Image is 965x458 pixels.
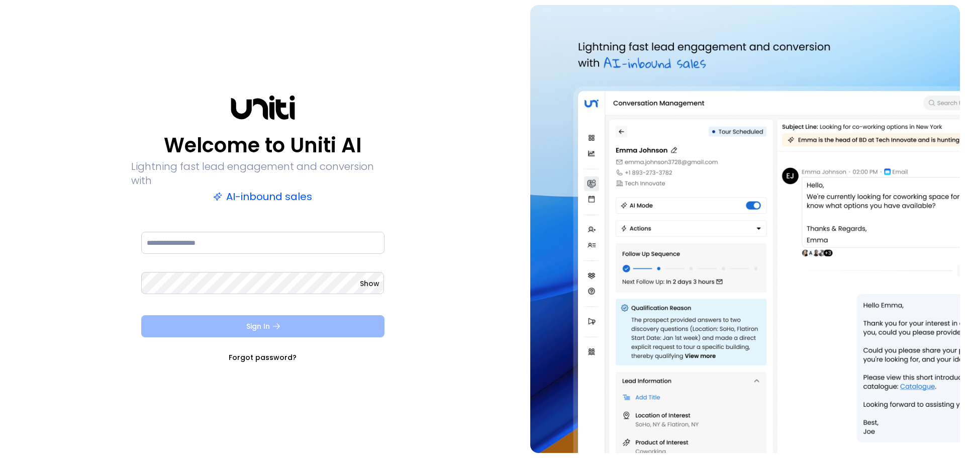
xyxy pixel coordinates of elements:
a: Forgot password? [229,352,297,362]
img: auth-hero.png [530,5,960,453]
button: Show [360,279,379,289]
p: AI-inbound sales [213,190,312,204]
p: Welcome to Uniti AI [164,133,361,157]
button: Sign In [141,315,384,337]
p: Lightning fast lead engagement and conversion with [131,159,395,188]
